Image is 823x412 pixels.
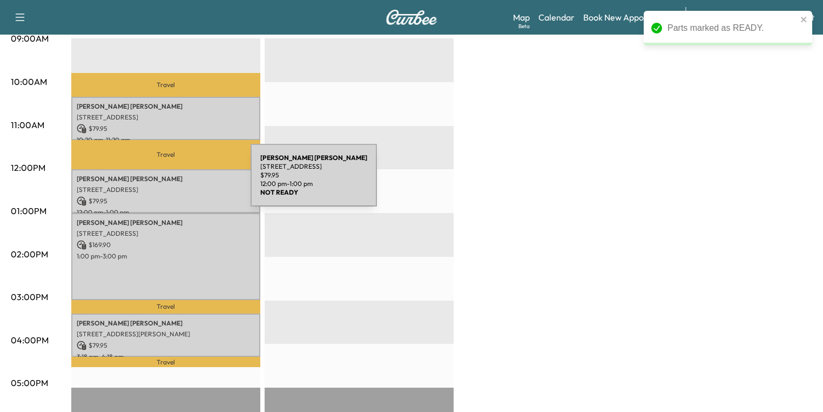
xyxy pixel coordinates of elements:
[77,124,255,134] p: $ 79.95
[11,32,49,45] p: 09:00AM
[11,75,47,88] p: 10:00AM
[11,290,48,303] p: 03:00PM
[77,229,255,238] p: [STREET_ADDRESS]
[77,208,255,217] p: 12:00 pm - 1:00 pm
[583,11,674,24] a: Book New Appointment
[77,218,255,227] p: [PERSON_NAME] [PERSON_NAME]
[538,11,575,24] a: Calendar
[386,10,437,25] img: Curbee Logo
[71,140,260,169] p: Travel
[77,196,255,206] p: $ 79.95
[77,240,255,250] p: $ 169.90
[77,353,255,361] p: 3:18 pm - 4:18 pm
[77,330,255,338] p: [STREET_ADDRESS][PERSON_NAME]
[77,136,255,144] p: 10:20 am - 11:20 am
[77,341,255,350] p: $ 79.95
[800,15,808,24] button: close
[11,376,48,389] p: 05:00PM
[667,22,797,35] div: Parts marked as READY.
[513,11,530,24] a: MapBeta
[77,319,255,328] p: [PERSON_NAME] [PERSON_NAME]
[518,22,530,30] div: Beta
[77,113,255,122] p: [STREET_ADDRESS]
[77,175,255,183] p: [PERSON_NAME] [PERSON_NAME]
[11,248,48,261] p: 02:00PM
[77,252,255,261] p: 1:00 pm - 3:00 pm
[11,118,44,131] p: 11:00AM
[11,334,49,347] p: 04:00PM
[77,102,255,111] p: [PERSON_NAME] [PERSON_NAME]
[71,73,260,96] p: Travel
[11,161,45,174] p: 12:00PM
[71,300,260,313] p: Travel
[71,357,260,367] p: Travel
[77,185,255,194] p: [STREET_ADDRESS]
[11,204,46,217] p: 01:00PM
